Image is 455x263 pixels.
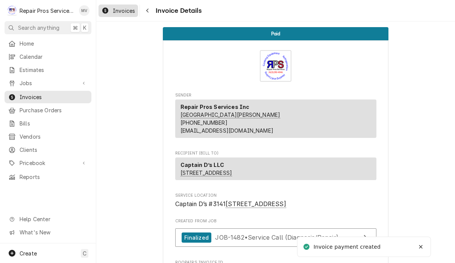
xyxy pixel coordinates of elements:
[83,249,86,257] span: C
[260,50,291,82] img: Logo
[175,92,376,141] div: Invoice Sender
[20,159,76,167] span: Pricebook
[175,99,376,138] div: Sender
[20,7,75,15] div: Repair Pros Services Inc
[5,130,91,143] a: Vendors
[271,31,281,36] span: Paid
[180,162,224,168] strong: Captain D’s LLC
[5,171,91,183] a: Reports
[175,157,376,180] div: Recipient (Bill To)
[79,5,89,16] div: MV
[5,50,91,63] a: Calendar
[180,104,250,110] strong: Repair Pros Services Inc
[175,157,376,183] div: Recipient (Bill To)
[7,5,17,16] div: Repair Pros Services Inc's Avatar
[5,104,91,116] a: Purchase Orders
[175,99,376,141] div: Sender
[5,77,91,89] a: Go to Jobs
[5,21,91,34] button: Search anything⌘K
[153,6,201,16] span: Invoice Details
[141,5,153,17] button: Navigate back
[20,93,88,101] span: Invoices
[7,5,17,16] div: R
[5,91,91,103] a: Invoices
[20,250,37,257] span: Create
[5,144,91,156] a: Clients
[20,53,88,61] span: Calendar
[20,146,88,154] span: Clients
[20,173,88,181] span: Reports
[180,127,273,134] a: [EMAIL_ADDRESS][DOMAIN_NAME]
[175,193,376,199] span: Service Location
[175,218,376,224] span: Created From Job
[182,232,211,243] div: Finalized
[314,243,382,251] div: Invoice payment created
[175,150,376,183] div: Invoice Recipient
[20,79,76,87] span: Jobs
[20,228,87,236] span: What's New
[175,193,376,209] div: Service Location
[175,218,376,251] div: Created From Job
[113,7,135,15] span: Invoices
[5,157,91,169] a: Go to Pricebook
[163,27,388,40] div: Status
[20,106,88,114] span: Purchase Orders
[175,228,376,247] a: View Job
[5,37,91,50] a: Home
[20,133,88,141] span: Vendors
[20,119,88,127] span: Bills
[20,66,88,74] span: Estimates
[175,150,376,156] span: Recipient (Bill To)
[83,24,86,32] span: K
[175,200,286,208] span: Captain D’s #3141
[5,213,91,225] a: Go to Help Center
[5,64,91,76] a: Estimates
[215,234,338,241] span: JOB-1482 • Service Call (Diagnosis/Repair)
[5,117,91,130] a: Bills
[175,92,376,98] span: Sender
[20,215,87,223] span: Help Center
[18,24,59,32] span: Search anything
[20,40,88,47] span: Home
[79,5,89,16] div: Mindy Volker's Avatar
[99,5,138,17] a: Invoices
[5,226,91,239] a: Go to What's New
[73,24,78,32] span: ⌘
[180,119,228,126] a: [PHONE_NUMBER]
[175,200,376,209] span: Service Location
